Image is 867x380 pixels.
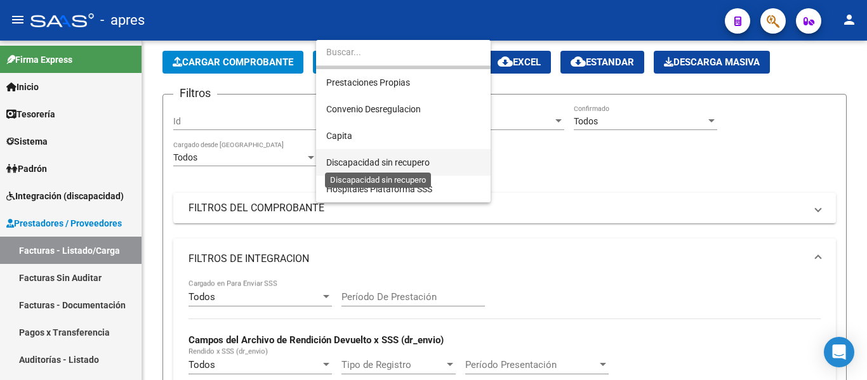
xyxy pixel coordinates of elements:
span: Capita [326,131,352,141]
span: Discapacidad sin recupero [326,157,430,167]
div: Open Intercom Messenger [824,337,854,367]
span: Convenio Desregulacion [326,104,421,114]
span: Hospitales Plataforma SSS [326,184,432,194]
span: Prestaciones Propias [326,77,410,88]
